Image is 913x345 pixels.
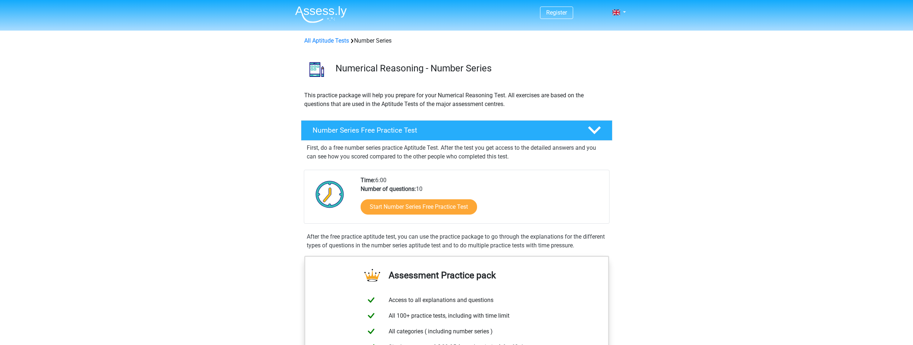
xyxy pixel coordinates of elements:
[336,63,607,74] h3: Numerical Reasoning - Number Series
[546,9,567,16] a: Register
[301,54,332,85] img: number series
[355,176,609,223] div: 6:00 10
[304,91,609,109] p: This practice package will help you prepare for your Numerical Reasoning Test. All exercises are ...
[361,185,416,192] b: Number of questions:
[304,232,610,250] div: After the free practice aptitude test, you can use the practice package to go through the explana...
[307,144,607,161] p: First, do a free number series practice Aptitude Test. After the test you get access to the detai...
[311,176,348,212] img: Clock
[298,120,615,141] a: Number Series Free Practice Test
[295,6,347,23] img: Assessly
[361,177,375,184] b: Time:
[304,37,349,44] a: All Aptitude Tests
[313,126,576,134] h4: Number Series Free Practice Test
[301,36,612,45] div: Number Series
[361,199,477,215] a: Start Number Series Free Practice Test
